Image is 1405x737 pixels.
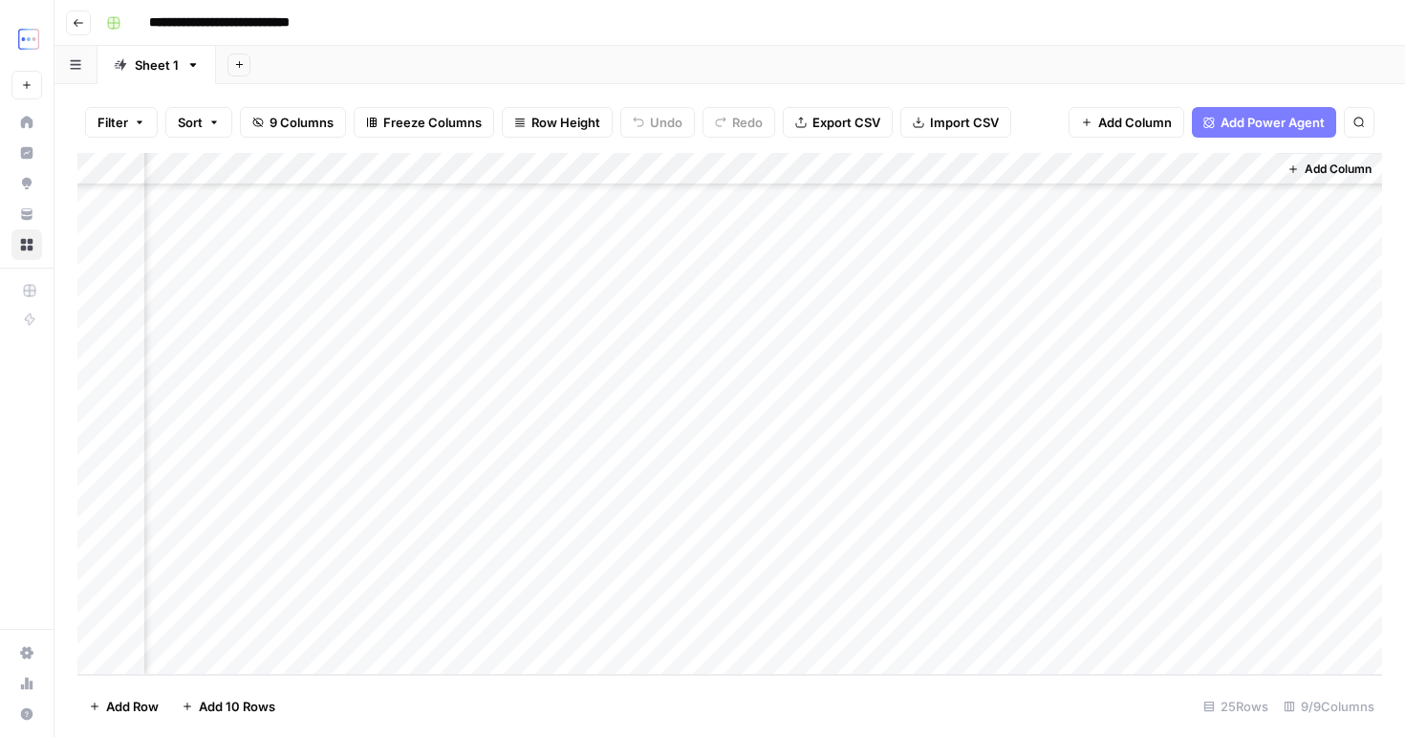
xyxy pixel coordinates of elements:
span: Import CSV [930,113,999,132]
button: Import CSV [900,107,1011,138]
button: Add 10 Rows [170,691,287,722]
div: 25 Rows [1196,691,1276,722]
button: Workspace: TripleDart [11,15,42,63]
span: Freeze Columns [383,113,482,132]
a: Insights [11,138,42,168]
span: Undo [650,113,682,132]
a: Settings [11,638,42,668]
div: 9/9 Columns [1276,691,1382,722]
button: Freeze Columns [354,107,494,138]
a: Usage [11,668,42,699]
span: Filter [97,113,128,132]
a: Browse [11,229,42,260]
button: Add Column [1069,107,1184,138]
a: Sheet 1 [97,46,216,84]
span: Add Power Agent [1221,113,1325,132]
button: Add Power Agent [1192,107,1336,138]
button: Undo [620,107,695,138]
span: Export CSV [812,113,880,132]
span: Sort [178,113,203,132]
button: Add Column [1280,157,1379,182]
button: Help + Support [11,699,42,729]
span: Add Column [1098,113,1172,132]
button: Filter [85,107,158,138]
span: Redo [732,113,763,132]
a: Opportunities [11,168,42,199]
button: Export CSV [783,107,893,138]
div: Sheet 1 [135,55,179,75]
button: Sort [165,107,232,138]
span: Add Row [106,697,159,716]
button: 9 Columns [240,107,346,138]
a: Home [11,107,42,138]
span: Row Height [531,113,600,132]
span: Add Column [1305,161,1372,178]
img: TripleDart Logo [11,22,46,56]
span: Add 10 Rows [199,697,275,716]
button: Row Height [502,107,613,138]
span: 9 Columns [270,113,334,132]
button: Add Row [77,691,170,722]
button: Redo [702,107,775,138]
a: Your Data [11,199,42,229]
